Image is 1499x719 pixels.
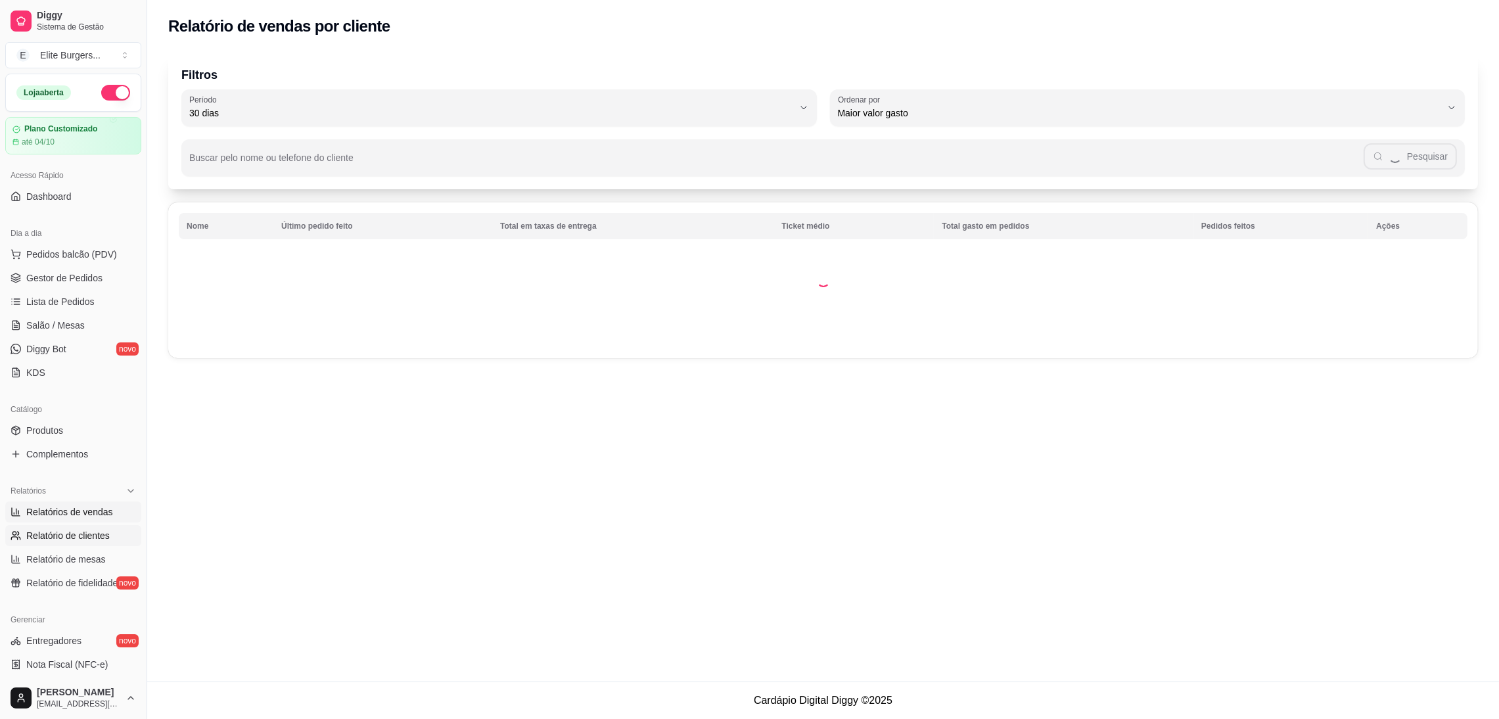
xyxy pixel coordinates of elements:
[37,10,136,22] span: Diggy
[5,682,141,714] button: [PERSON_NAME][EMAIL_ADDRESS][DOMAIN_NAME]
[181,89,817,126] button: Período30 dias
[26,505,113,519] span: Relatórios de vendas
[5,117,141,154] a: Plano Customizadoaté 04/10
[5,609,141,630] div: Gerenciar
[5,186,141,207] a: Dashboard
[37,22,136,32] span: Sistema de Gestão
[26,248,117,261] span: Pedidos balcão (PDV)
[37,687,120,699] span: [PERSON_NAME]
[5,444,141,465] a: Complementos
[5,5,141,37] a: DiggySistema de Gestão
[26,529,110,542] span: Relatório de clientes
[5,267,141,289] a: Gestor de Pedidos
[189,106,793,120] span: 30 dias
[26,319,85,332] span: Salão / Mesas
[22,137,55,147] article: até 04/10
[26,295,95,308] span: Lista de Pedidos
[817,274,830,287] div: Loading
[16,85,71,100] div: Loja aberta
[5,549,141,570] a: Relatório de mesas
[26,366,45,379] span: KDS
[5,223,141,244] div: Dia a dia
[5,291,141,312] a: Lista de Pedidos
[189,94,221,105] label: Período
[37,699,120,709] span: [EMAIL_ADDRESS][DOMAIN_NAME]
[26,658,108,671] span: Nota Fiscal (NFC-e)
[838,106,1442,120] span: Maior valor gasto
[40,49,101,62] div: Elite Burgers ...
[5,630,141,651] a: Entregadoresnovo
[5,42,141,68] button: Select a team
[5,501,141,522] a: Relatórios de vendas
[26,576,118,590] span: Relatório de fidelidade
[26,342,66,356] span: Diggy Bot
[5,399,141,420] div: Catálogo
[26,553,106,566] span: Relatório de mesas
[5,572,141,593] a: Relatório de fidelidadenovo
[5,654,141,675] a: Nota Fiscal (NFC-e)
[168,16,390,37] h2: Relatório de vendas por cliente
[26,190,72,203] span: Dashboard
[5,315,141,336] a: Salão / Mesas
[5,338,141,359] a: Diggy Botnovo
[147,682,1499,719] footer: Cardápio Digital Diggy © 2025
[101,85,130,101] button: Alterar Status
[5,420,141,441] a: Produtos
[830,89,1465,126] button: Ordenar porMaior valor gasto
[26,634,81,647] span: Entregadores
[26,271,103,285] span: Gestor de Pedidos
[11,486,46,496] span: Relatórios
[5,165,141,186] div: Acesso Rápido
[5,244,141,265] button: Pedidos balcão (PDV)
[24,124,97,134] article: Plano Customizado
[5,525,141,546] a: Relatório de clientes
[16,49,30,62] span: E
[26,448,88,461] span: Complementos
[181,66,1465,84] p: Filtros
[838,94,885,105] label: Ordenar por
[189,156,1364,170] input: Buscar pelo nome ou telefone do cliente
[26,424,63,437] span: Produtos
[5,362,141,383] a: KDS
